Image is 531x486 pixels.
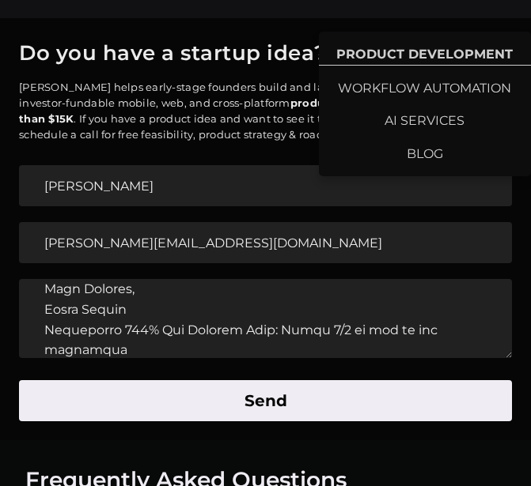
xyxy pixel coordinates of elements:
[19,380,512,421] button: Send
[19,165,512,206] input: Your Name
[319,66,531,99] a: WORKFLOW AUTOMATION
[19,222,512,263] input: Your Email
[319,32,531,66] a: PRODUCT DEVELOPMENT
[19,37,512,69] h1: Do you have a startup idea?
[19,79,512,142] p: [PERSON_NAME] helps early-stage founders build and launch revenue-generating, investor-fundable m...
[319,98,531,131] a: AI SERVICES
[319,131,531,164] a: BLOG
